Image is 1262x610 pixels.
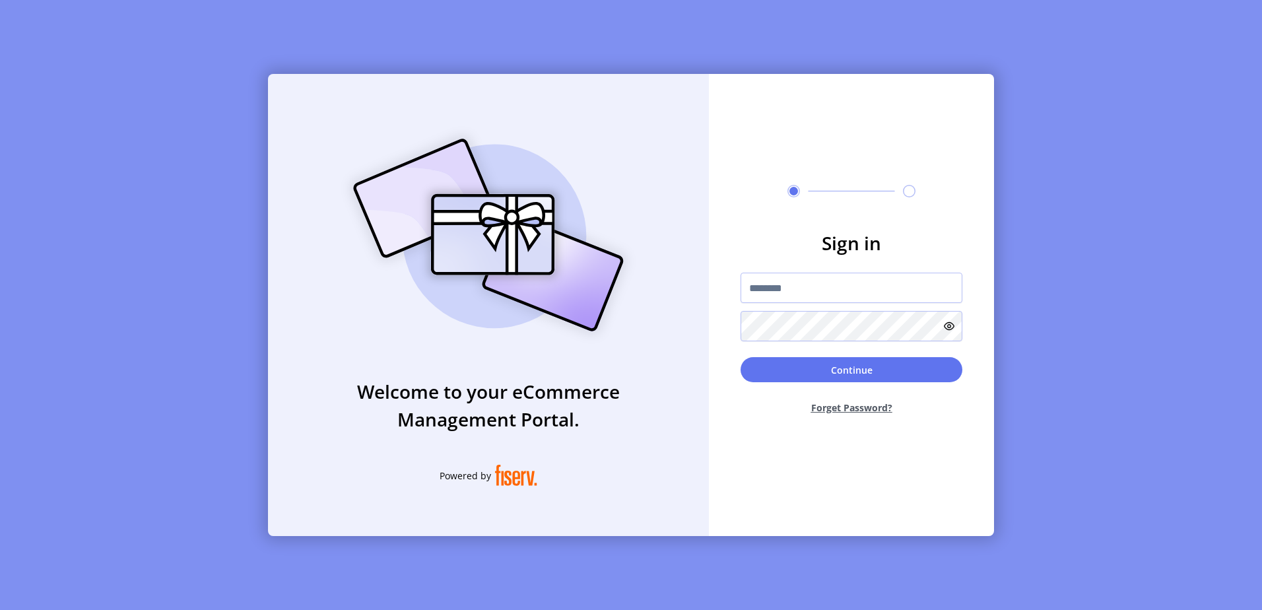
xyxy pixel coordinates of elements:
[741,229,962,257] h3: Sign in
[440,469,491,483] span: Powered by
[741,357,962,382] button: Continue
[741,390,962,425] button: Forget Password?
[268,378,709,433] h3: Welcome to your eCommerce Management Portal.
[333,124,644,346] img: card_Illustration.svg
